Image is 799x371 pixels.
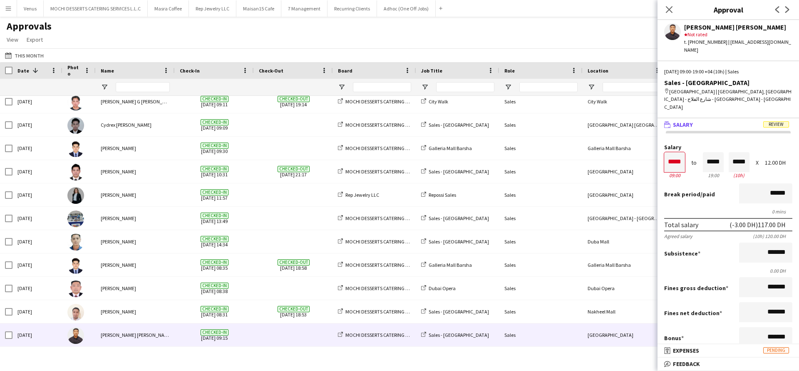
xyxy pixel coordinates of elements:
[180,90,249,113] span: [DATE] 09:11
[658,4,799,15] h3: Approval
[96,277,175,300] div: [PERSON_NAME]
[421,145,472,151] a: Galleria Mall Barsha
[201,329,228,336] span: Checked-in
[338,332,436,338] a: MOCHI DESSERTS CATERING SERVICES L.L.C
[664,191,700,198] span: Break period
[12,277,62,300] div: [DATE]
[499,207,583,230] div: Sales
[180,68,200,74] span: Check-In
[67,164,84,180] img: Redentor Canlas
[259,253,328,276] span: [DATE] 18:58
[519,82,578,92] input: Role Filter Input
[499,160,583,183] div: Sales
[429,308,489,315] span: Sales - [GEOGRAPHIC_DATA]
[12,300,62,323] div: [DATE]
[421,168,489,175] a: Sales - [GEOGRAPHIC_DATA]
[664,144,792,150] label: Salary
[67,304,84,321] img: louie padayao
[664,79,792,86] div: Sales - [GEOGRAPHIC_DATA]
[180,207,249,230] span: [DATE] 13:49
[421,238,489,245] a: Sales - [GEOGRAPHIC_DATA]
[96,183,175,206] div: [PERSON_NAME]
[499,277,583,300] div: Sales
[583,137,666,160] div: Galleria Mall Barsha
[756,160,759,166] div: X
[96,90,175,113] div: [PERSON_NAME] G [PERSON_NAME]
[180,277,249,300] span: [DATE] 08:38
[101,83,108,91] button: Open Filter Menu
[499,253,583,276] div: Sales
[12,113,62,136] div: [DATE]
[201,306,228,312] span: Checked-in
[499,300,583,323] div: Sales
[338,262,436,268] a: MOCHI DESSERTS CATERING SERVICES L.L.C
[664,68,792,75] div: [DATE] 09:00-19:00 +04 (10h) | Sales
[429,145,472,151] span: Galleria Mall Barsha
[338,215,436,221] a: MOCHI DESSERTS CATERING SERVICES L.L.C
[703,172,724,178] div: 19:00
[499,90,583,113] div: Sales
[429,98,448,105] span: City Walk
[664,334,684,342] label: Bonus
[96,137,175,160] div: [PERSON_NAME]
[504,68,515,74] span: Role
[429,238,489,245] span: Sales - [GEOGRAPHIC_DATA]
[101,68,114,74] span: Name
[278,259,310,266] span: Checked-out
[603,82,661,92] input: Location Filter Input
[259,68,283,74] span: Check-Out
[377,0,436,17] button: Adhoc (One Off Jobs)
[180,323,249,346] span: [DATE] 09:15
[429,122,489,128] span: Sales - [GEOGRAPHIC_DATA]
[436,82,494,92] input: Job Title Filter Input
[429,168,489,175] span: Sales - [GEOGRAPHIC_DATA]
[12,137,62,160] div: [DATE]
[338,145,436,151] a: MOCHI DESSERTS CATERING SERVICES L.L.C
[664,309,722,317] label: Fines net deduction
[345,168,436,175] span: MOCHI DESSERTS CATERING SERVICES L.L.C
[429,192,456,198] span: Repossi Sales
[67,257,84,274] img: Johnjay Mendoza
[588,83,595,91] button: Open Filter Menu
[67,234,84,251] img: Roderick Camra
[96,113,175,136] div: Cydrex [PERSON_NAME]
[583,160,666,183] div: [GEOGRAPHIC_DATA]
[338,83,345,91] button: Open Filter Menu
[259,160,328,183] span: [DATE] 21:17
[338,238,436,245] a: MOCHI DESSERTS CATERING SERVICES L.L.C
[12,253,62,276] div: [DATE]
[12,207,62,230] div: [DATE]
[180,113,249,136] span: [DATE] 09:09
[421,308,489,315] a: Sales - [GEOGRAPHIC_DATA]
[583,300,666,323] div: Nakheel Mall
[96,160,175,183] div: [PERSON_NAME]
[96,253,175,276] div: [PERSON_NAME]
[12,160,62,183] div: [DATE]
[673,121,693,128] span: Salary
[583,113,666,136] div: [GEOGRAPHIC_DATA] [GEOGRAPHIC_DATA]
[664,233,692,239] div: Agreed salary
[664,250,700,257] label: Subsistence
[27,36,43,43] span: Export
[664,191,715,198] label: /paid
[44,0,148,17] button: MOCHI DESSERTS CATERING SERVICES L.L.C
[180,253,249,276] span: [DATE] 08:35
[664,221,698,229] div: Total salary
[421,122,489,128] a: Sales - [GEOGRAPHIC_DATA]
[345,262,436,268] span: MOCHI DESSERTS CATERING SERVICES L.L.C
[583,277,666,300] div: Dubai Opera
[583,230,666,253] div: Duba Mall
[664,208,792,215] div: 0 mins
[17,0,44,17] button: Venus
[338,98,436,105] a: MOCHI DESSERTS CATERING SERVICES L.L.C
[12,230,62,253] div: [DATE]
[338,122,436,128] a: MOCHI DESSERTS CATERING SERVICES L.L.C
[421,285,456,291] a: Dubai Opera
[201,283,228,289] span: Checked-in
[421,83,429,91] button: Open Filter Menu
[673,360,700,368] span: Feedback
[684,38,792,53] div: t. [PHONE_NUMBER] | [EMAIL_ADDRESS][DOMAIN_NAME]
[583,323,666,346] div: [GEOGRAPHIC_DATA]
[12,90,62,113] div: [DATE]
[499,323,583,346] div: Sales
